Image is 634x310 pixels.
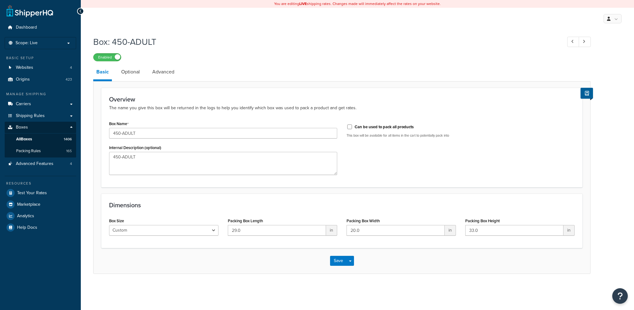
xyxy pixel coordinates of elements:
[5,74,76,85] a: Origins423
[567,37,579,47] a: Previous Record
[16,137,32,142] span: All Boxes
[109,96,575,103] h3: Overview
[149,64,177,79] a: Advanced
[465,218,500,223] label: Packing Box Height
[5,110,76,122] a: Shipping Rules
[5,210,76,222] a: Analytics
[64,137,72,142] span: 1406
[16,125,28,130] span: Boxes
[109,152,337,175] textarea: 450-ADULT
[5,145,76,157] a: Packing Rules165
[17,202,40,207] span: Marketplace
[5,55,76,61] div: Basic Setup
[612,288,628,304] button: Open Resource Center
[109,218,124,223] label: Box Size
[16,161,53,167] span: Advanced Features
[94,54,121,61] label: Enabled
[118,64,143,79] a: Optional
[5,158,76,170] li: Advanced Features
[5,98,76,110] a: Carriers
[66,77,72,82] span: 423
[579,37,591,47] a: Next Record
[16,40,38,46] span: Scope: Live
[17,190,47,196] span: Test Your Rates
[5,222,76,233] a: Help Docs
[16,77,30,82] span: Origins
[70,161,72,167] span: 4
[445,225,456,236] span: in
[5,22,76,33] a: Dashboard
[16,65,33,70] span: Websites
[5,122,76,133] a: Boxes
[17,214,34,219] span: Analytics
[109,145,161,150] label: Internal Description (optional)
[5,122,76,157] li: Boxes
[581,88,593,99] button: Show Help Docs
[93,36,556,48] h1: Box: 450-ADULT
[5,158,76,170] a: Advanced Features4
[5,199,76,210] a: Marketplace
[228,218,263,223] label: Packing Box Length
[5,62,76,73] li: Websites
[16,25,37,30] span: Dashboard
[16,113,45,119] span: Shipping Rules
[563,225,575,236] span: in
[5,187,76,199] a: Test Your Rates
[5,145,76,157] li: Packing Rules
[5,74,76,85] li: Origins
[16,148,41,154] span: Packing Rules
[109,105,575,111] p: The name you give this box will be returned in the logs to help you identify which box was used t...
[330,256,347,266] button: Save
[93,64,112,81] a: Basic
[5,181,76,186] div: Resources
[326,225,337,236] span: in
[5,134,76,145] a: AllBoxes1406
[347,218,380,223] label: Packing Box Width
[109,202,575,209] h3: Dimensions
[355,124,414,130] label: Can be used to pack all products
[66,148,72,154] span: 165
[16,101,31,107] span: Carriers
[347,133,575,138] p: This box will be available for all items in the cart to potentially pack into
[5,92,76,97] div: Manage Shipping
[299,1,307,7] b: LIVE
[17,225,37,230] span: Help Docs
[109,121,129,126] label: Box Name
[70,65,72,70] span: 4
[5,62,76,73] a: Websites4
